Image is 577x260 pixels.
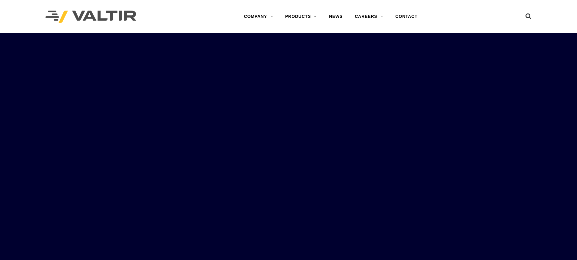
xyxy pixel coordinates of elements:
a: CONTACT [389,11,423,23]
img: Valtir [45,11,136,23]
a: NEWS [323,11,349,23]
a: CAREERS [349,11,389,23]
a: COMPANY [238,11,279,23]
a: PRODUCTS [279,11,323,23]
